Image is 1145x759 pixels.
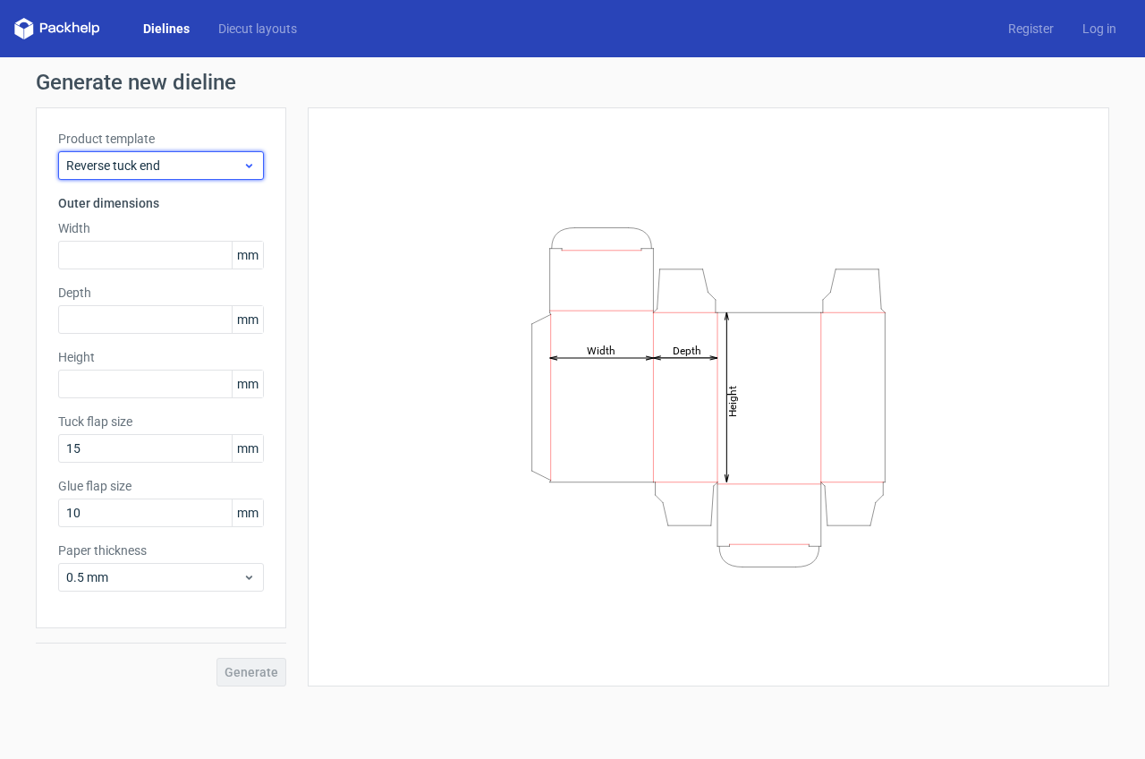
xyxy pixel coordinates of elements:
tspan: Depth [673,344,701,356]
span: mm [232,306,263,333]
span: mm [232,242,263,269]
label: Tuck flap size [58,413,264,431]
label: Paper thickness [58,542,264,559]
h3: Outer dimensions [58,194,264,212]
a: Diecut layouts [204,20,311,38]
span: Reverse tuck end [66,157,242,175]
span: mm [232,499,263,526]
span: mm [232,371,263,397]
label: Width [58,219,264,237]
label: Depth [58,284,264,302]
a: Log in [1068,20,1131,38]
span: mm [232,435,263,462]
label: Height [58,348,264,366]
a: Register [994,20,1068,38]
tspan: Width [587,344,615,356]
tspan: Height [726,385,739,416]
label: Glue flap size [58,477,264,495]
label: Product template [58,130,264,148]
a: Dielines [129,20,204,38]
h1: Generate new dieline [36,72,1109,93]
span: 0.5 mm [66,568,242,586]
